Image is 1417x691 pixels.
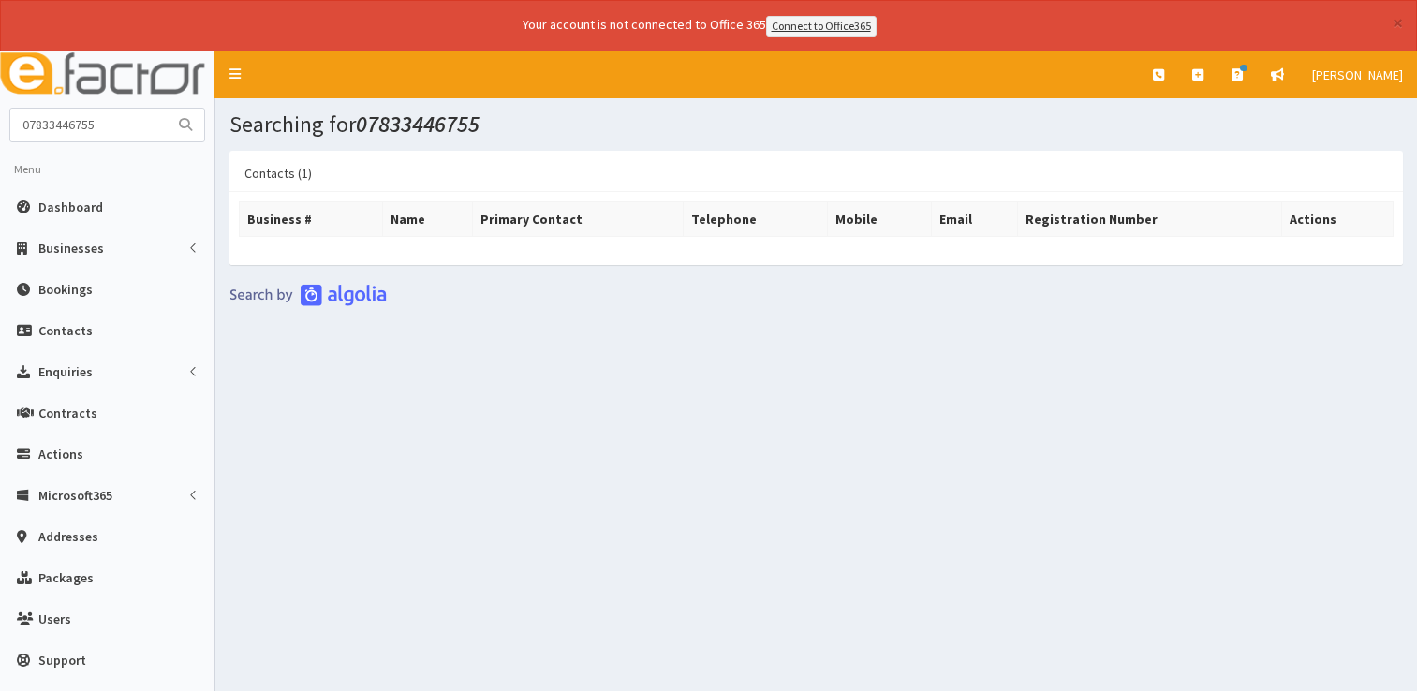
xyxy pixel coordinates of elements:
button: × [1393,13,1403,33]
span: Bookings [38,281,93,298]
a: [PERSON_NAME] [1298,51,1417,98]
div: Your account is not connected to Office 365 [152,15,1247,37]
input: Search... [10,109,168,141]
span: Businesses [38,240,104,257]
th: Primary Contact [473,201,683,236]
th: Mobile [828,201,931,236]
th: Registration Number [1018,201,1281,236]
i: 07833446755 [356,110,480,139]
span: Microsoft365 [38,487,112,504]
span: Dashboard [38,198,103,215]
span: [PERSON_NAME] [1312,66,1403,83]
span: Actions [38,446,83,463]
th: Actions [1281,201,1393,236]
th: Telephone [683,201,828,236]
span: Support [38,652,86,669]
h1: Searching for [229,112,1403,137]
a: Contacts (1) [229,154,327,193]
span: Contracts [38,404,97,421]
span: Users [38,610,71,627]
span: Enquiries [38,363,93,380]
span: Packages [38,569,94,586]
span: Addresses [38,528,98,545]
th: Email [931,201,1018,236]
th: Name [383,201,473,236]
th: Business # [240,201,383,236]
span: Contacts [38,322,93,339]
a: Connect to Office365 [766,16,877,37]
img: search-by-algolia-light-background.png [229,284,387,306]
